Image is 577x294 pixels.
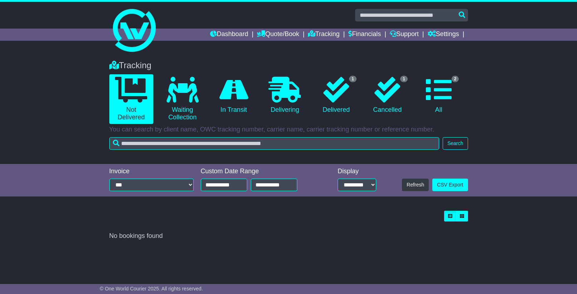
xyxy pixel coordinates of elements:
button: Search [443,137,468,150]
span: © One World Courier 2025. All rights reserved. [100,286,203,291]
div: Custom Date Range [201,168,315,175]
p: You can search by client name, OWC tracking number, carrier name, carrier tracking number or refe... [109,126,468,134]
div: Invoice [109,168,194,175]
a: Quote/Book [257,29,299,41]
div: Tracking [106,60,472,71]
a: In Transit [212,74,255,116]
a: Dashboard [210,29,248,41]
a: Delivering [263,74,307,116]
span: 1 [400,76,408,82]
span: 2 [452,76,459,82]
a: 2 All [417,74,461,116]
a: 1 Delivered [314,74,358,116]
div: Display [338,168,376,175]
a: Settings [428,29,459,41]
span: 1 [349,76,357,82]
a: Financials [348,29,381,41]
a: Support [390,29,419,41]
a: Waiting Collection [160,74,204,124]
a: 1 Cancelled [365,74,409,116]
button: Refresh [402,179,429,191]
a: Not Delivered [109,74,153,124]
a: Tracking [308,29,339,41]
div: No bookings found [109,232,468,240]
a: CSV Export [432,179,468,191]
